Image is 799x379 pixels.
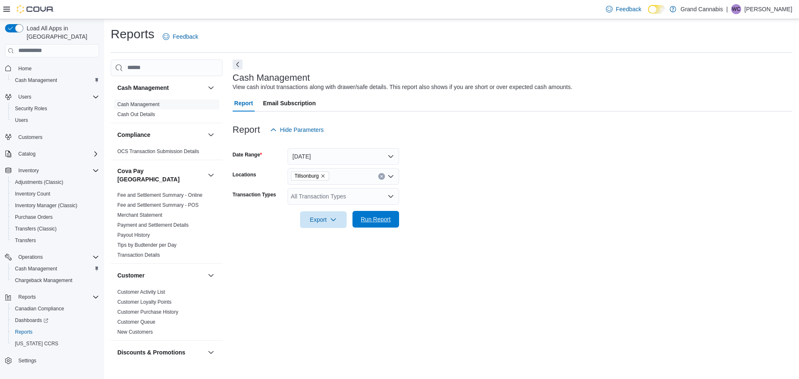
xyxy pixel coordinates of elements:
[12,304,67,314] a: Canadian Compliance
[2,251,102,263] button: Operations
[291,171,329,181] span: Tillsonburg
[15,356,40,366] a: Settings
[8,235,102,246] button: Transfers
[23,24,99,41] span: Load All Apps in [GEOGRAPHIC_DATA]
[15,132,46,142] a: Customers
[15,105,47,112] span: Security Roles
[117,148,199,155] span: OCS Transaction Submission Details
[206,83,216,93] button: Cash Management
[8,200,102,211] button: Inventory Manager (Classic)
[18,151,35,157] span: Catalog
[12,189,99,199] span: Inventory Count
[15,149,99,159] span: Catalog
[8,176,102,188] button: Adjustments (Classic)
[12,115,31,125] a: Users
[12,264,99,274] span: Cash Management
[2,291,102,303] button: Reports
[8,114,102,126] button: Users
[111,190,223,263] div: Cova Pay [GEOGRAPHIC_DATA]
[117,202,199,208] span: Fee and Settlement Summary - POS
[8,74,102,86] button: Cash Management
[206,270,216,280] button: Customer
[12,235,99,245] span: Transfers
[387,193,394,200] button: Open list of options
[117,149,199,154] a: OCS Transaction Submission Details
[12,201,99,211] span: Inventory Manager (Classic)
[173,32,198,41] span: Feedback
[233,59,243,69] button: Next
[280,126,324,134] span: Hide Parameters
[206,170,216,180] button: Cova Pay [GEOGRAPHIC_DATA]
[2,91,102,103] button: Users
[288,148,399,165] button: [DATE]
[15,340,58,347] span: [US_STATE] CCRS
[117,131,150,139] h3: Compliance
[15,63,99,74] span: Home
[117,319,155,325] a: Customer Queue
[15,166,42,176] button: Inventory
[12,115,99,125] span: Users
[18,357,36,364] span: Settings
[8,211,102,223] button: Purchase Orders
[117,84,204,92] button: Cash Management
[15,179,63,186] span: Adjustments (Classic)
[12,224,99,234] span: Transfers (Classic)
[15,355,99,366] span: Settings
[15,92,35,102] button: Users
[15,166,99,176] span: Inventory
[111,26,154,42] h1: Reports
[233,125,260,135] h3: Report
[117,222,189,228] a: Payment and Settlement Details
[305,211,342,228] span: Export
[12,201,81,211] a: Inventory Manager (Classic)
[320,173,325,178] button: Remove Tillsonburg from selection in this group
[117,167,204,183] button: Cova Pay [GEOGRAPHIC_DATA]
[648,5,665,14] input: Dark Mode
[117,289,165,295] span: Customer Activity List
[8,263,102,275] button: Cash Management
[8,326,102,338] button: Reports
[12,75,60,85] a: Cash Management
[117,252,160,258] span: Transaction Details
[12,327,36,337] a: Reports
[361,215,391,223] span: Run Report
[117,271,144,280] h3: Customer
[117,271,204,280] button: Customer
[12,104,50,114] a: Security Roles
[117,348,204,357] button: Discounts & Promotions
[15,191,50,197] span: Inventory Count
[2,354,102,367] button: Settings
[731,4,741,14] div: Wilda Carrier
[12,304,99,314] span: Canadian Compliance
[12,177,99,187] span: Adjustments (Classic)
[387,173,394,180] button: Open list of options
[159,28,201,45] a: Feedback
[15,265,57,272] span: Cash Management
[111,287,223,340] div: Customer
[352,211,399,228] button: Run Report
[15,252,46,262] button: Operations
[233,151,262,158] label: Date Range
[8,275,102,286] button: Chargeback Management
[12,275,76,285] a: Chargeback Management
[300,211,347,228] button: Export
[15,92,99,102] span: Users
[2,131,102,143] button: Customers
[744,4,792,14] p: [PERSON_NAME]
[732,4,740,14] span: WC
[233,83,573,92] div: View cash in/out transactions along with drawer/safe details. This report also shows if you are s...
[117,111,155,117] a: Cash Out Details
[17,5,54,13] img: Cova
[117,232,150,238] span: Payout History
[15,237,36,244] span: Transfers
[15,149,39,159] button: Catalog
[12,339,62,349] a: [US_STATE] CCRS
[117,299,171,305] a: Customer Loyalty Points
[117,348,185,357] h3: Discounts & Promotions
[603,1,645,17] a: Feedback
[117,192,203,198] span: Fee and Settlement Summary - Online
[8,223,102,235] button: Transfers (Classic)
